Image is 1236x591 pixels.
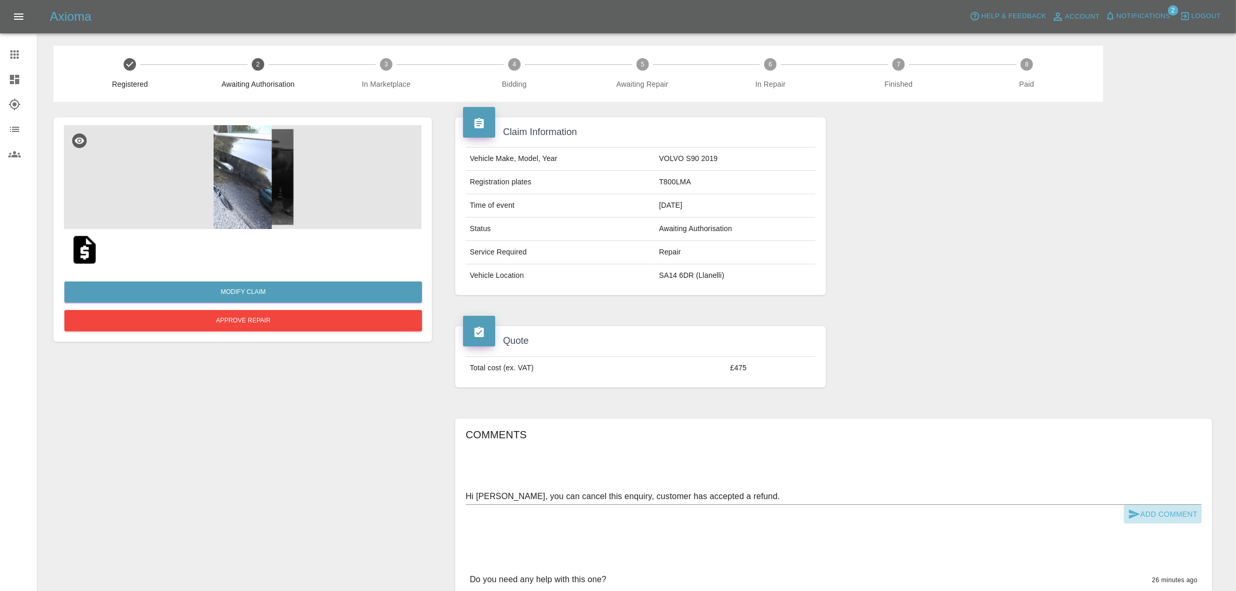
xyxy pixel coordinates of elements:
button: Logout [1177,8,1224,24]
a: Account [1049,8,1103,25]
td: Repair [655,241,816,264]
h4: Claim Information [463,125,818,139]
td: £475 [726,356,816,379]
text: 2 [256,61,260,68]
button: Approve Repair [64,310,422,331]
text: 7 [897,61,901,68]
p: Do you need any help with this one? [470,573,606,586]
span: Paid [967,79,1086,89]
button: Open drawer [6,4,31,29]
img: c3aa1b7a-ce09-4241-86f8-8e77721b6bee [64,125,422,229]
td: Registration plates [466,171,655,194]
span: Help & Feedback [981,10,1046,22]
h6: Comments [466,426,1202,443]
td: Vehicle Make, Model, Year [466,147,655,171]
span: 2 [1168,5,1178,16]
td: Awaiting Authorisation [655,218,816,241]
span: In Repair [711,79,831,89]
h5: Axioma [50,8,91,25]
td: VOLVO S90 2019 [655,147,816,171]
img: original/533de40e-e3eb-446d-9258-bdf91db71d9a [68,233,101,266]
h4: Quote [463,334,818,348]
td: T800LMA [655,171,816,194]
span: 26 minutes ago [1152,576,1198,584]
span: Awaiting Authorisation [198,79,318,89]
td: Vehicle Location [466,264,655,287]
span: Logout [1191,10,1221,22]
span: Bidding [454,79,574,89]
a: Modify Claim [64,281,422,303]
span: In Marketplace [327,79,446,89]
td: Status [466,218,655,241]
text: 8 [1025,61,1029,68]
button: Add Comment [1124,505,1202,524]
textarea: Hi [PERSON_NAME], you can cancel this enquiry, customer has accepted a refund. [466,490,1202,502]
span: Awaiting Repair [582,79,702,89]
button: Notifications [1103,8,1173,24]
span: Notifications [1117,10,1171,22]
span: Finished [839,79,959,89]
td: [DATE] [655,194,816,218]
button: Help & Feedback [967,8,1049,24]
td: Service Required [466,241,655,264]
td: Total cost (ex. VAT) [466,356,726,379]
text: 4 [512,61,516,68]
text: 6 [769,61,772,68]
span: Registered [70,79,190,89]
td: SA14 6DR (Llanelli) [655,264,816,287]
td: Time of event [466,194,655,218]
text: 5 [641,61,644,68]
text: 3 [385,61,388,68]
span: Account [1065,11,1100,23]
